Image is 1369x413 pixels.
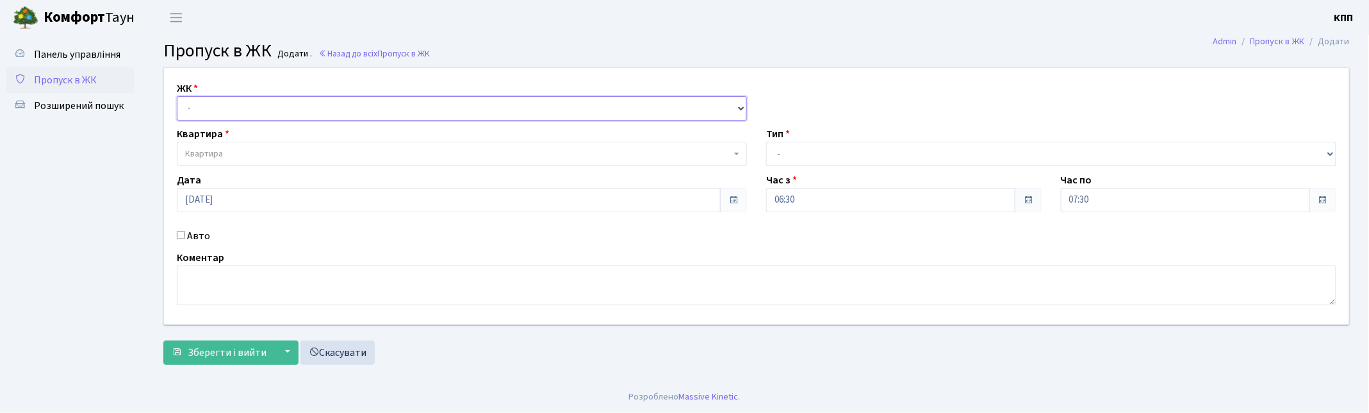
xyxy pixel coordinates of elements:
[44,7,105,28] b: Комфорт
[163,341,275,365] button: Зберегти і вийти
[629,390,741,404] div: Розроблено .
[6,93,135,119] a: Розширений пошук
[1305,35,1350,49] li: Додати
[377,47,430,60] span: Пропуск в ЖК
[160,7,192,28] button: Переключити навігацію
[766,126,790,142] label: Тип
[177,126,229,142] label: Квартира
[188,346,266,360] span: Зберегти і вийти
[679,390,739,403] a: Massive Kinetic
[34,73,97,87] span: Пропуск в ЖК
[187,228,210,244] label: Авто
[1334,11,1354,25] b: КПП
[34,99,124,113] span: Розширений пошук
[1250,35,1305,48] a: Пропуск в ЖК
[34,47,120,62] span: Панель управління
[1334,10,1354,26] a: КПП
[163,38,272,63] span: Пропуск в ЖК
[1194,28,1369,55] nav: breadcrumb
[6,42,135,67] a: Панель управління
[318,47,430,60] a: Назад до всіхПропуск в ЖК
[177,173,201,188] label: Дата
[766,173,797,188] label: Час з
[1061,173,1092,188] label: Час по
[44,7,135,29] span: Таун
[275,49,313,60] small: Додати .
[300,341,375,365] a: Скасувати
[177,81,198,96] label: ЖК
[1213,35,1237,48] a: Admin
[6,67,135,93] a: Пропуск в ЖК
[177,250,224,265] label: Коментар
[185,147,223,160] span: Квартира
[13,5,38,31] img: logo.png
